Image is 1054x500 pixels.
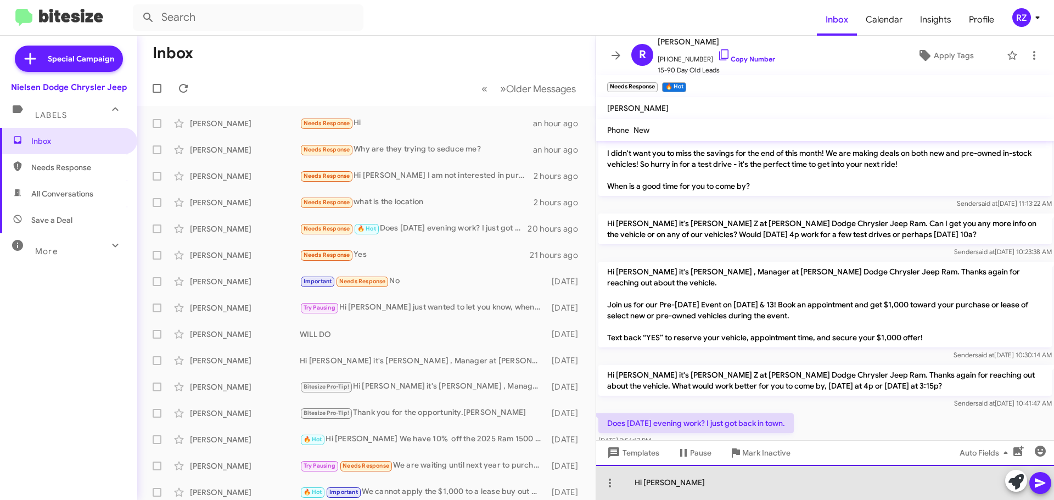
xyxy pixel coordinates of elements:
div: [PERSON_NAME] [190,250,300,261]
div: an hour ago [533,118,587,129]
div: Hi [PERSON_NAME] I am not interested in purchasing a vehicle. I'm looking to return the current 2... [300,170,534,182]
div: [PERSON_NAME] [190,381,300,392]
div: an hour ago [533,144,587,155]
div: [PERSON_NAME] [190,197,300,208]
span: 15-90 Day Old Leads [658,65,775,76]
span: Important [329,488,358,496]
p: Does [DATE] evening work? I just got back in town. [598,413,794,433]
div: [DATE] [546,460,587,471]
span: Sender [DATE] 11:13:22 AM [957,199,1052,207]
span: Bitesize Pro-Tip! [304,383,349,390]
p: Hi [PERSON_NAME] it's [PERSON_NAME] Z at [PERSON_NAME] Dodge Chrysler Jeep Ram. Can I get you any... [598,214,1052,244]
span: 🔥 Hot [357,225,376,232]
div: 20 hours ago [528,223,587,234]
div: WILL DO [300,329,546,340]
span: Needs Response [304,146,350,153]
div: [DATE] [546,302,587,313]
span: Older Messages [506,83,576,95]
div: 21 hours ago [530,250,587,261]
a: Copy Number [717,55,775,63]
div: [PERSON_NAME] [190,302,300,313]
button: Templates [596,443,668,463]
span: said at [975,351,994,359]
span: Inbox [31,136,125,147]
div: Hi [PERSON_NAME] just wanted to let you know, when you come in to ask for [PERSON_NAME] [300,301,546,314]
span: Apply Tags [934,46,974,65]
button: Apply Tags [889,46,1001,65]
span: Auto Fields [960,443,1012,463]
div: [PERSON_NAME] [190,408,300,419]
div: [PERSON_NAME] [190,355,300,366]
span: R [639,46,646,64]
span: Mark Inactive [742,443,790,463]
span: [PERSON_NAME] [658,35,775,48]
div: [DATE] [546,434,587,445]
span: All Conversations [31,188,93,199]
div: Hi [PERSON_NAME] it's [PERSON_NAME] , Manager at [PERSON_NAME] Dodge Chrysler Jeep Ram. Thanks ag... [300,380,546,393]
span: More [35,246,58,256]
a: Profile [960,4,1003,36]
a: Inbox [817,4,857,36]
div: [DATE] [546,381,587,392]
button: Mark Inactive [720,443,799,463]
div: Why are they trying to seduce me? [300,143,533,156]
div: Nielsen Dodge Chrysler Jeep [11,82,127,93]
div: [PERSON_NAME] [190,223,300,234]
span: Try Pausing [304,304,335,311]
div: [PERSON_NAME] [190,144,300,155]
button: Previous [475,77,494,100]
p: Hi [PERSON_NAME] it's [PERSON_NAME] Z at [PERSON_NAME] Dodge Chrysler Jeep Ram. Thanks again for ... [598,365,1052,396]
div: 2 hours ago [534,197,587,208]
p: Hi [PERSON_NAME] it's [PERSON_NAME] , Manager at [PERSON_NAME] Dodge Chrysler Jeep Ram. Thanks ag... [598,110,1052,196]
span: Labels [35,110,67,120]
span: [PHONE_NUMBER] [658,48,775,65]
div: [PERSON_NAME] [190,276,300,287]
button: Next [494,77,582,100]
div: [DATE] [546,408,587,419]
button: Pause [668,443,720,463]
span: said at [978,199,997,207]
button: RZ [1003,8,1042,27]
div: [DATE] [546,276,587,287]
span: New [633,125,649,135]
div: 2 hours ago [534,171,587,182]
button: Auto Fields [951,443,1021,463]
span: Try Pausing [304,462,335,469]
span: Needs Response [339,278,386,285]
span: » [500,82,506,95]
span: Needs Response [304,251,350,259]
p: Hi [PERSON_NAME] it's [PERSON_NAME] , Manager at [PERSON_NAME] Dodge Chrysler Jeep Ram. Thanks ag... [598,262,1052,347]
span: Bitesize Pro-Tip! [304,409,349,417]
a: Special Campaign [15,46,123,72]
a: Calendar [857,4,911,36]
div: We cannot apply the $1,000 to a lease buy out being that it is a contracted value from your bank.... [300,486,546,498]
div: [PERSON_NAME] [190,487,300,498]
span: Needs Response [304,225,350,232]
a: Insights [911,4,960,36]
div: Does [DATE] evening work? I just got back in town. [300,222,528,235]
small: Needs Response [607,82,658,92]
span: Needs Response [31,162,125,173]
div: [PERSON_NAME] [190,171,300,182]
div: [DATE] [546,329,587,340]
div: [PERSON_NAME] [190,460,300,471]
span: Needs Response [343,462,389,469]
span: Sender [DATE] 10:41:47 AM [954,399,1052,407]
div: RZ [1012,8,1031,27]
div: Hi [PERSON_NAME] We have 10% off the 2025 Ram 1500 right now plus the1000.00 until [DATE]. Why do... [300,433,546,446]
div: [DATE] [546,355,587,366]
span: Special Campaign [48,53,114,64]
div: Thank you for the opportunity.[PERSON_NAME] [300,407,546,419]
h1: Inbox [153,44,193,62]
span: 🔥 Hot [304,436,322,443]
span: Needs Response [304,172,350,179]
input: Search [133,4,363,31]
span: [PERSON_NAME] [607,103,669,113]
div: [DATE] [546,487,587,498]
div: what is the location [300,196,534,209]
div: Hi [PERSON_NAME] [596,465,1054,500]
small: 🔥 Hot [662,82,686,92]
